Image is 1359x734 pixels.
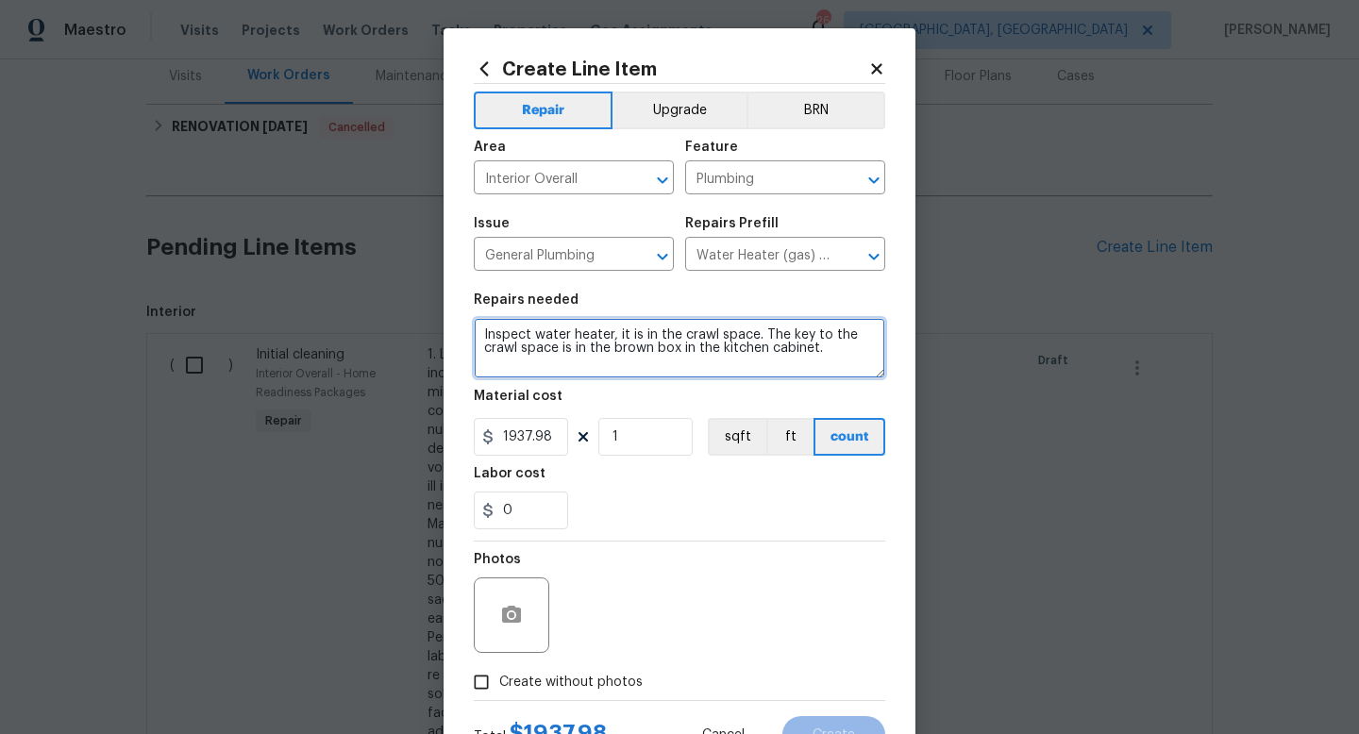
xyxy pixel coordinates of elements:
h5: Repairs needed [474,293,579,307]
button: count [814,418,885,456]
h5: Area [474,141,506,154]
h2: Create Line Item [474,58,868,79]
button: BRN [747,92,885,129]
textarea: Inspect water heater, it is in the crawl space. The key to the crawl space is in the brown box in... [474,318,885,378]
button: Open [861,243,887,270]
h5: Feature [685,141,738,154]
h5: Repairs Prefill [685,217,779,230]
span: Create without photos [499,673,643,692]
button: Open [861,167,887,193]
button: Open [649,167,676,193]
button: sqft [708,418,766,456]
h5: Material cost [474,390,562,403]
h5: Labor cost [474,467,545,480]
button: Repair [474,92,612,129]
button: Open [649,243,676,270]
button: Upgrade [612,92,747,129]
button: ft [766,418,814,456]
h5: Issue [474,217,510,230]
h5: Photos [474,553,521,566]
